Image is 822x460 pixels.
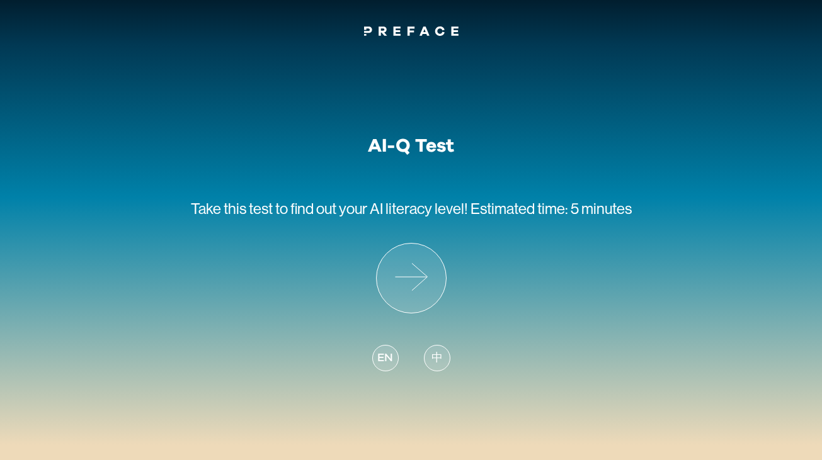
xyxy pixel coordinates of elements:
[377,350,392,367] span: EN
[191,200,288,217] span: Take this test to
[290,200,468,217] span: find out your AI literacy level!
[431,350,443,367] span: 中
[471,200,632,217] span: Estimated time: 5 minutes
[368,135,454,157] h1: AI-Q Test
